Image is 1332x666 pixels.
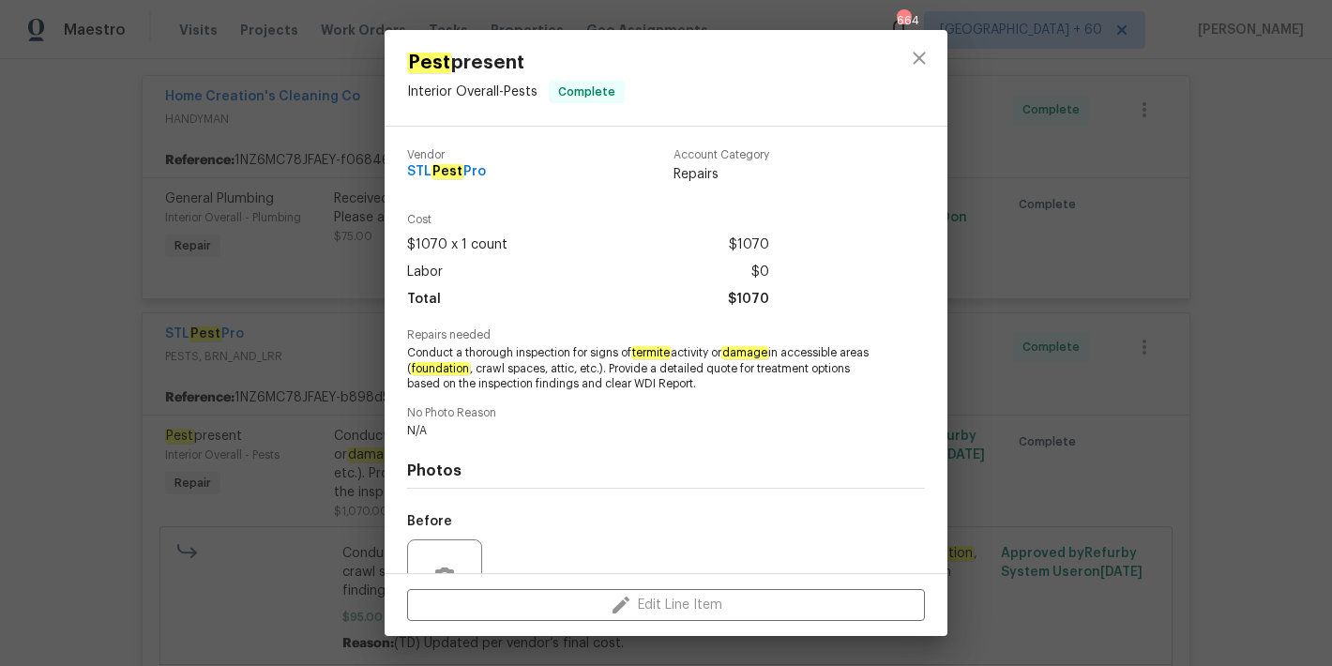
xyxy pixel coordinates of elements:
[721,346,768,359] em: damage
[674,149,769,161] span: Account Category
[407,286,441,313] span: Total
[407,329,925,341] span: Repairs needed
[411,362,470,375] em: foundation
[728,286,769,313] span: $1070
[551,83,623,101] span: Complete
[407,423,873,439] span: N/A
[897,36,942,81] button: close
[407,85,537,98] span: Interior Overall - Pests
[407,462,925,480] h4: Photos
[897,11,910,30] div: 664
[407,214,769,226] span: Cost
[407,407,925,419] span: No Photo Reason
[729,232,769,259] span: $1070
[407,149,486,161] span: Vendor
[407,345,873,392] span: Conduct a thorough inspection for signs of activity or in accessible areas ( , crawl spaces, atti...
[674,165,769,184] span: Repairs
[407,515,452,528] h5: Before
[407,232,507,259] span: $1070 x 1 count
[431,164,463,179] em: Pest
[407,53,451,73] em: Pest
[407,259,443,286] span: Labor
[407,165,486,179] span: STL Pro
[751,259,769,286] span: $0
[631,346,671,359] em: termite
[407,53,625,73] span: present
